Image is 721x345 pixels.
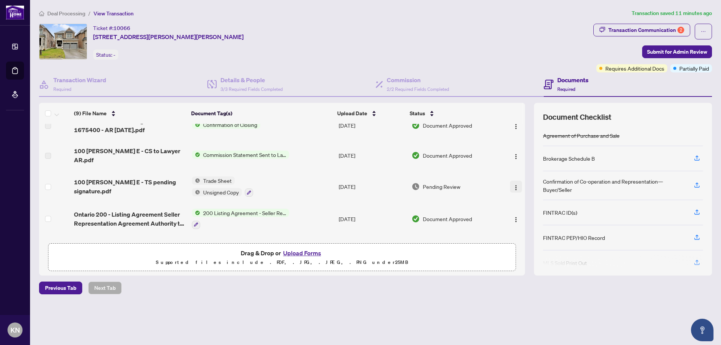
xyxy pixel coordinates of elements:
[513,217,519,223] img: Logo
[412,182,420,191] img: Document Status
[701,29,706,34] span: ellipsis
[192,176,253,197] button: Status IconTrade SheetStatus IconUnsigned Copy
[74,116,186,134] span: IG - COC - 100 [PERSON_NAME] - 1675400 - AR [DATE].pdf
[543,177,685,194] div: Confirmation of Co-operation and Representation—Buyer/Seller
[200,176,235,185] span: Trade Sheet
[608,24,684,36] div: Transaction Communication
[39,282,82,294] button: Previous Tab
[543,234,605,242] div: FINTRAC PEP/HIO Record
[423,121,472,130] span: Document Approved
[410,109,425,118] span: Status
[593,24,690,36] button: Transaction Communication2
[691,319,713,341] button: Open asap
[557,86,575,92] span: Required
[48,244,516,271] span: Drag & Drop orUpload FormsSupported files include .PDF, .JPG, .JPEG, .PNG under25MB
[113,51,115,58] span: -
[647,46,707,58] span: Submit for Admin Review
[423,151,472,160] span: Document Approved
[387,75,449,84] h4: Commission
[336,203,409,235] td: [DATE]
[53,86,71,92] span: Required
[192,176,200,185] img: Status Icon
[192,121,200,129] img: Status Icon
[71,103,188,124] th: (9) File Name
[192,188,200,196] img: Status Icon
[39,24,87,59] img: IMG-N12119811_1.jpg
[557,75,588,84] h4: Documents
[387,86,449,92] span: 2/2 Required Fields Completed
[510,119,522,131] button: Logo
[334,103,407,124] th: Upload Date
[543,154,595,163] div: Brokerage Schedule B
[53,258,511,267] p: Supported files include .PDF, .JPG, .JPEG, .PNG under 25 MB
[510,149,522,161] button: Logo
[192,209,200,217] img: Status Icon
[220,75,283,84] h4: Details & People
[412,121,420,130] img: Document Status
[93,32,244,41] span: [STREET_ADDRESS][PERSON_NAME][PERSON_NAME]
[679,64,709,72] span: Partially Paid
[412,215,420,223] img: Document Status
[93,50,118,60] div: Status:
[200,209,289,217] span: 200 Listing Agreement - Seller Representation Agreement Authority to Offer for Sale
[543,131,620,140] div: Agreement of Purchase and Sale
[93,24,130,32] div: Ticket #:
[200,121,260,129] span: Confirmation of Closing
[192,209,289,229] button: Status Icon200 Listing Agreement - Seller Representation Agreement Authority to Offer for Sale
[200,188,242,196] span: Unsigned Copy
[423,215,472,223] span: Document Approved
[336,110,409,140] td: [DATE]
[337,109,367,118] span: Upload Date
[336,170,409,203] td: [DATE]
[39,11,44,16] span: home
[510,181,522,193] button: Logo
[642,45,712,58] button: Submit for Admin Review
[113,25,130,32] span: 10066
[336,140,409,170] td: [DATE]
[53,75,106,84] h4: Transaction Wizard
[407,103,497,124] th: Status
[74,210,186,228] span: Ontario 200 - Listing Agreement Seller Representation Agreement Authority to Offer for Sale.pdf
[74,178,186,196] span: 100 [PERSON_NAME] E - TS pending signature.pdf
[423,182,460,191] span: Pending Review
[281,248,323,258] button: Upload Forms
[241,248,323,258] span: Drag & Drop or
[94,10,134,17] span: View Transaction
[200,151,289,159] span: Commission Statement Sent to Lawyer
[543,112,611,122] span: Document Checklist
[510,213,522,225] button: Logo
[192,151,200,159] img: Status Icon
[74,146,186,164] span: 100 [PERSON_NAME] E - CS to Lawyer AR.pdf
[513,185,519,191] img: Logo
[45,282,76,294] span: Previous Tab
[6,6,24,20] img: logo
[74,109,107,118] span: (9) File Name
[412,151,420,160] img: Document Status
[513,124,519,130] img: Logo
[88,282,122,294] button: Next Tab
[632,9,712,18] article: Transaction saved 11 minutes ago
[220,86,283,92] span: 3/3 Required Fields Completed
[188,103,335,124] th: Document Tag(s)
[513,154,519,160] img: Logo
[88,9,91,18] li: /
[192,121,260,129] button: Status IconConfirmation of Closing
[543,208,577,217] div: FINTRAC ID(s)
[11,325,20,335] span: KN
[677,27,684,33] div: 2
[192,151,289,159] button: Status IconCommission Statement Sent to Lawyer
[336,235,409,267] td: [DATE]
[47,10,85,17] span: Deal Processing
[605,64,664,72] span: Requires Additional Docs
